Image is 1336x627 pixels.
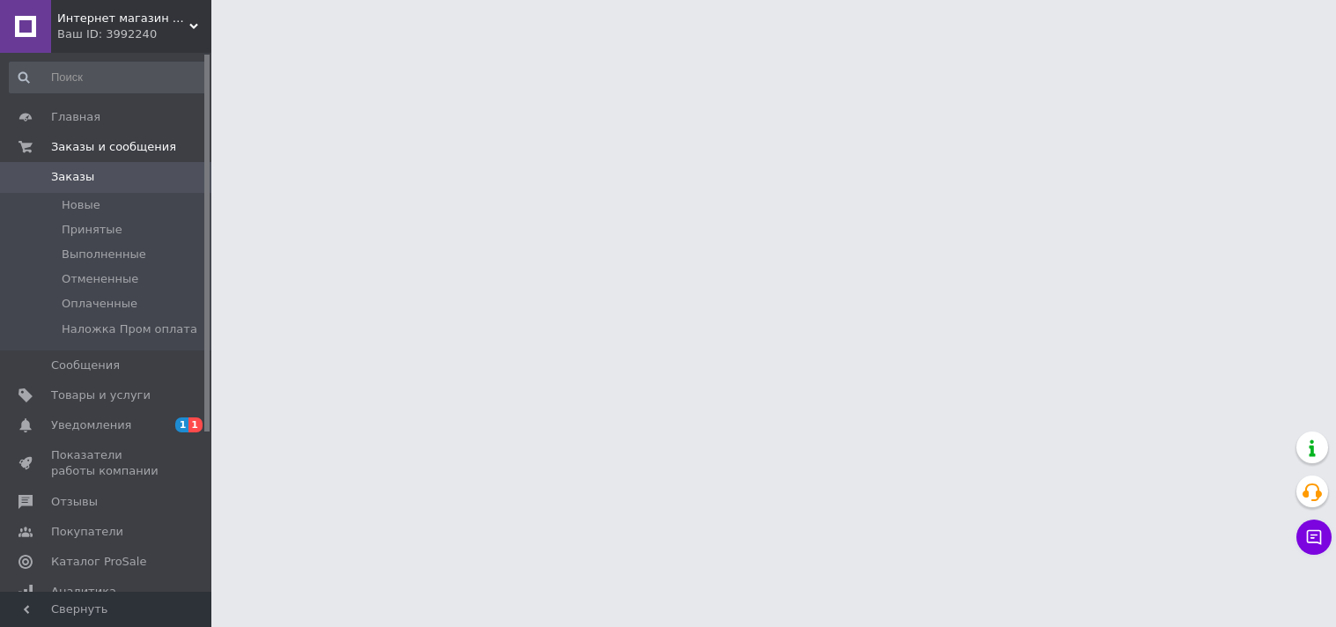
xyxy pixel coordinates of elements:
span: Аналитика [51,584,116,600]
span: Новые [62,197,100,213]
input: Поиск [9,62,208,93]
span: Отзывы [51,494,98,510]
span: Каталог ProSale [51,554,146,570]
button: Чат с покупателем [1296,520,1332,555]
span: Товары и услуги [51,387,151,403]
span: 1 [188,417,203,432]
span: Покупатели [51,524,123,540]
span: Главная [51,109,100,125]
span: Сообщения [51,358,120,373]
span: Уведомления [51,417,131,433]
span: Заказы и сообщения [51,139,176,155]
span: Заказы [51,169,94,185]
span: Оплаченные [62,296,137,312]
span: Выполненные [62,247,146,262]
span: Интернет магазин KlaRst [57,11,189,26]
div: Ваш ID: 3992240 [57,26,211,42]
span: Наложка Пром оплата [62,321,197,337]
span: Отмененные [62,271,138,287]
span: 1 [175,417,189,432]
span: Показатели работы компании [51,447,163,479]
span: Принятые [62,222,122,238]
